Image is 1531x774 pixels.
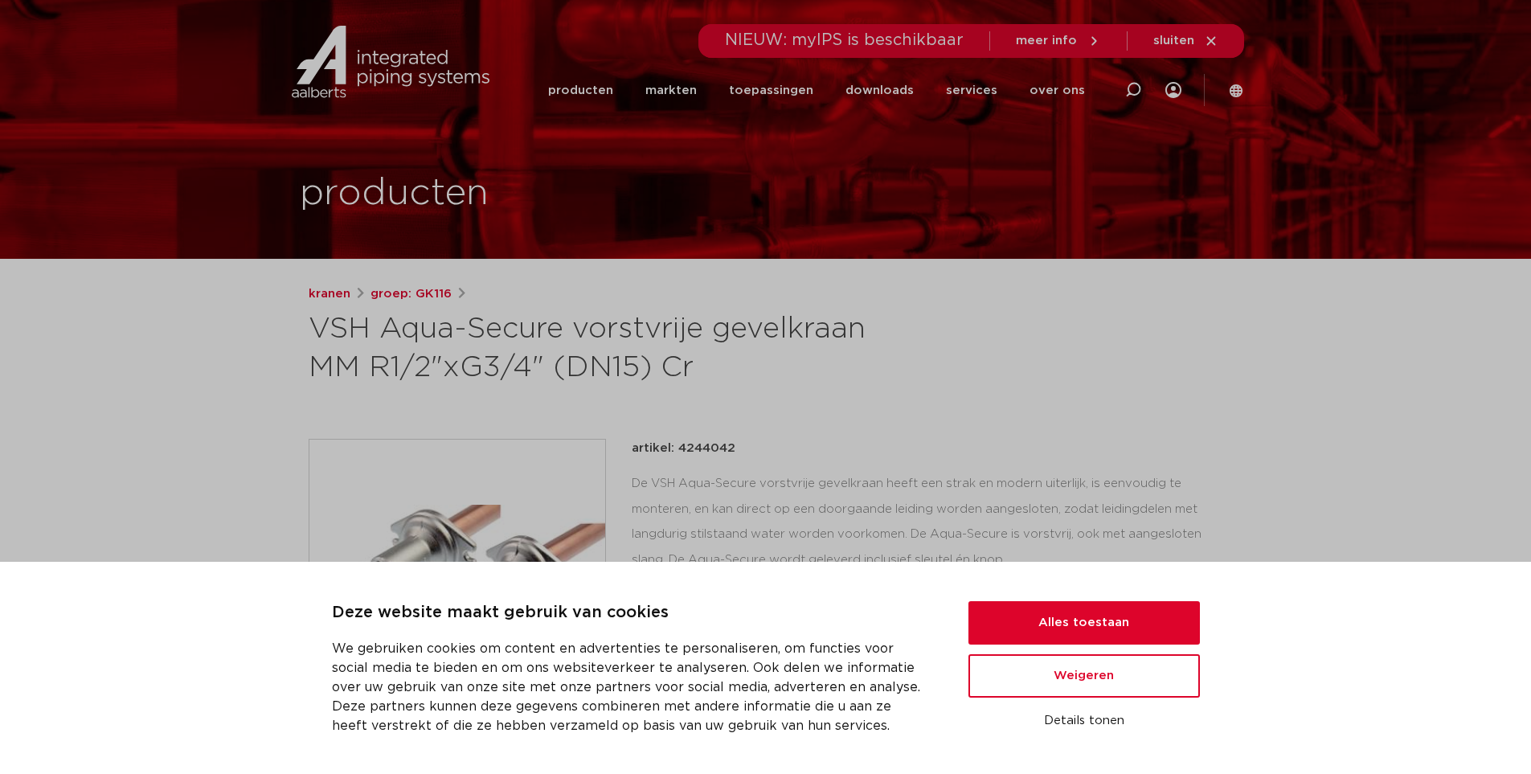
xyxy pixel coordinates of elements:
nav: Menu [548,59,1085,121]
a: markten [645,59,697,121]
span: NIEUW: myIPS is beschikbaar [725,32,964,48]
div: De VSH Aqua-Secure vorstvrije gevelkraan heeft een strak en modern uiterlijk, is eenvoudig te mon... [632,471,1223,663]
a: over ons [1030,59,1085,121]
h1: producten [300,168,489,219]
a: producten [548,59,613,121]
div: my IPS [1165,72,1181,108]
p: artikel: 4244042 [632,439,735,458]
img: Product Image for VSH Aqua-Secure vorstvrije gevelkraan MM R1/2"xG3/4" (DN15) Cr [309,440,605,735]
p: We gebruiken cookies om content en advertenties te personaliseren, om functies voor social media ... [332,639,930,735]
a: groep: GK116 [370,285,452,304]
a: downloads [845,59,914,121]
h1: VSH Aqua-Secure vorstvrije gevelkraan MM R1/2"xG3/4" (DN15) Cr [309,310,912,387]
button: Alles toestaan [968,601,1200,645]
a: services [946,59,997,121]
a: kranen [309,285,350,304]
a: toepassingen [729,59,813,121]
a: sluiten [1153,34,1218,48]
span: sluiten [1153,35,1194,47]
button: Details tonen [968,707,1200,735]
button: Weigeren [968,654,1200,698]
span: meer info [1016,35,1077,47]
p: Deze website maakt gebruik van cookies [332,600,930,626]
a: meer info [1016,34,1101,48]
